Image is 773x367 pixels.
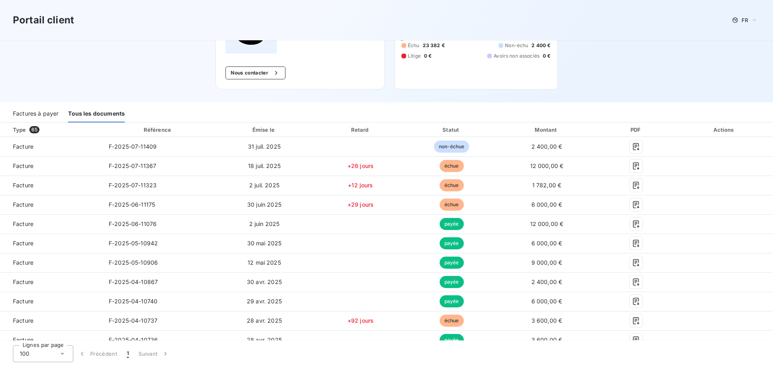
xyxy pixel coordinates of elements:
button: 1 [122,345,134,362]
div: Retard [316,126,405,134]
span: 30 juin 2025 [247,201,281,208]
span: 6 000,00 € [531,240,562,247]
span: 2 juil. 2025 [249,182,279,189]
span: 28 avr. 2025 [247,336,282,343]
button: Nous contacter [225,66,285,79]
span: payée [440,295,464,307]
div: Factures à payer [13,106,58,122]
span: 6 000,00 € [531,201,562,208]
span: +12 jours [348,182,373,189]
span: 12 000,00 € [530,220,564,227]
button: Suivant [134,345,174,362]
span: 0 € [543,52,550,60]
span: 28 avr. 2025 [247,317,282,324]
span: Facture [6,181,96,189]
span: 0 € [424,52,432,60]
span: échue [440,160,464,172]
span: F-2025-07-11409 [109,143,157,150]
span: échue [440,199,464,211]
span: 18 juil. 2025 [248,162,281,169]
span: F-2025-05-10942 [109,240,158,247]
div: Statut [408,126,495,134]
span: 6 000,00 € [531,298,562,305]
span: Facture [6,278,96,286]
div: Montant [498,126,595,134]
span: F-2025-04-10737 [109,317,157,324]
span: Facture [6,317,96,325]
span: 29 avr. 2025 [247,298,282,305]
div: Émise le [216,126,313,134]
span: F-2025-05-10906 [109,259,158,266]
span: payée [440,237,464,249]
div: Tous les documents [68,106,125,122]
span: 30 mai 2025 [247,240,282,247]
h3: Portail client [13,13,74,27]
span: 100 [20,350,29,358]
span: Échu [408,42,420,49]
div: PDF [598,126,674,134]
span: payée [440,257,464,269]
span: 9 000,00 € [531,259,562,266]
span: 31 juil. 2025 [248,143,281,150]
span: Litige [408,52,421,60]
span: F-2025-06-11175 [109,201,155,208]
span: payée [440,218,464,230]
button: Précédent [73,345,122,362]
span: payée [440,334,464,346]
span: 12 mai 2025 [248,259,281,266]
span: F-2025-04-10867 [109,278,158,285]
span: F-2025-07-11367 [109,162,156,169]
span: 23 382 € [423,42,445,49]
span: 2 400,00 € [531,143,562,150]
span: +29 jours [347,201,374,208]
span: Facture [6,259,96,267]
span: F-2025-07-11323 [109,182,157,189]
span: Facture [6,220,96,228]
span: +26 jours [347,162,374,169]
span: 3 600,00 € [531,317,562,324]
span: Facture [6,143,96,151]
span: 1 782,00 € [532,182,562,189]
div: Référence [144,126,171,133]
span: 2 juin 2025 [249,220,280,227]
span: Facture [6,336,96,344]
span: 1 [127,350,129,358]
span: 2 400,00 € [531,278,562,285]
span: non-échue [434,141,469,153]
span: Facture [6,162,96,170]
span: 30 avr. 2025 [247,278,282,285]
div: Actions [677,126,771,134]
span: +92 jours [347,317,374,324]
span: 65 [29,126,39,133]
span: Non-échu [505,42,528,49]
span: Facture [6,297,96,305]
span: 2 400 € [531,42,550,49]
span: FR [742,17,748,23]
span: 3 600,00 € [531,336,562,343]
span: F-2025-04-10736 [109,336,158,343]
span: F-2025-04-10740 [109,298,157,305]
span: 12 000,00 € [530,162,564,169]
span: payée [440,276,464,288]
span: Avoirs non associés [494,52,539,60]
span: échue [440,179,464,191]
span: Facture [6,201,96,209]
span: Facture [6,239,96,247]
span: F-2025-06-11076 [109,220,157,227]
div: Type [8,126,101,134]
span: échue [440,315,464,327]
